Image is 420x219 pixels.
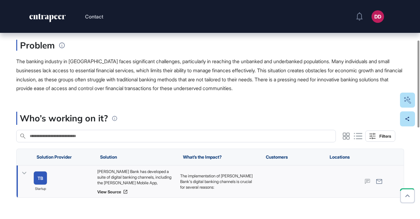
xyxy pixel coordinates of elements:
button: Contact [85,13,103,21]
span: Solution Provider [37,155,72,160]
h3: Problem [16,40,55,51]
span: Customers [266,155,288,160]
p: Who’s working on it? [20,112,108,125]
div: [PERSON_NAME] Bank has developed a suite of digital banking channels, including the [PERSON_NAME]... [97,169,174,186]
button: Filters [365,130,395,142]
span: What’s the Impact? [183,155,222,160]
span: Solution [100,155,117,160]
span: The banking industry in [GEOGRAPHIC_DATA] faces significant challenges, particularly in reaching ... [16,58,402,91]
button: DD [372,10,384,23]
div: Filters [379,134,391,139]
span: startup [35,186,46,192]
p: The implementation of [PERSON_NAME] Bank's digital banking channels is crucial for several reasons: [180,173,256,190]
a: TB [33,171,47,185]
a: View Source [97,189,174,194]
a: entrapeer-logo [29,14,66,24]
span: Locations [330,155,350,160]
div: TB [38,176,43,181]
